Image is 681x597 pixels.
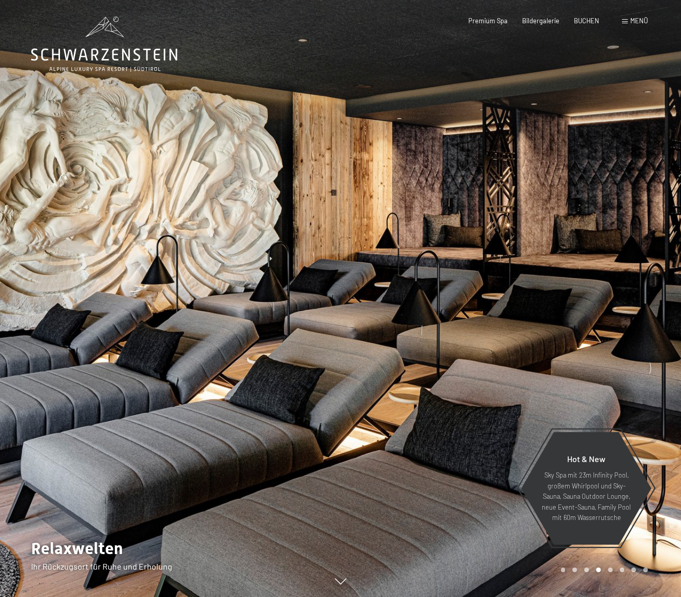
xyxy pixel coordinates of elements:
[584,568,589,572] div: Carousel Page 3
[522,17,559,25] a: Bildergalerie
[643,568,648,572] div: Carousel Page 8
[620,568,625,572] div: Carousel Page 6
[596,568,601,572] div: Carousel Page 4 (Current Slide)
[608,568,613,572] div: Carousel Page 5
[630,17,648,25] span: Menü
[468,17,508,25] a: Premium Spa
[521,432,652,545] a: Hot & New Sky Spa mit 23m Infinity Pool, großem Whirlpool und Sky-Sauna, Sauna Outdoor Lounge, ne...
[541,470,631,523] p: Sky Spa mit 23m Infinity Pool, großem Whirlpool und Sky-Sauna, Sauna Outdoor Lounge, neue Event-S...
[557,568,648,572] div: Carousel Pagination
[574,17,599,25] a: BUCHEN
[561,568,566,572] div: Carousel Page 1
[567,454,605,464] span: Hot & New
[572,568,577,572] div: Carousel Page 2
[631,568,636,572] div: Carousel Page 7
